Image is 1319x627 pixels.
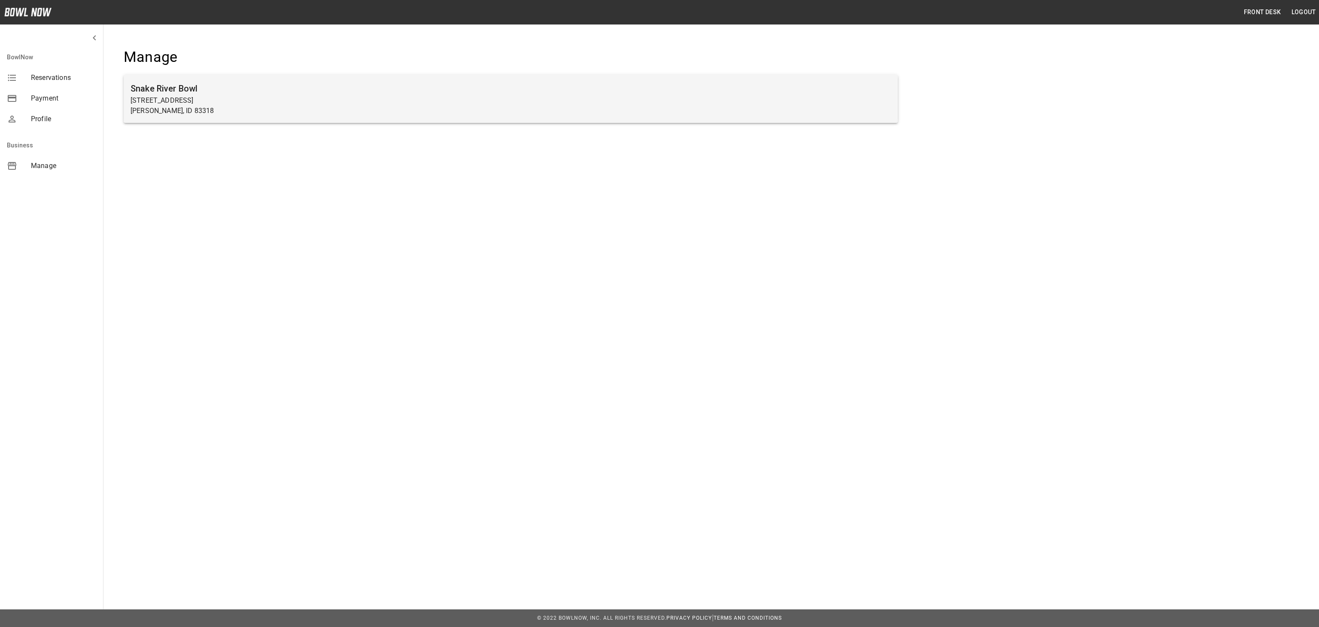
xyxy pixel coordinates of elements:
[131,106,891,116] p: [PERSON_NAME], ID 83318
[31,73,96,83] span: Reservations
[666,615,712,621] a: Privacy Policy
[31,114,96,124] span: Profile
[31,93,96,104] span: Payment
[124,48,898,66] h4: Manage
[131,82,891,95] h6: Snake River Bowl
[31,161,96,171] span: Manage
[1240,4,1285,20] button: Front Desk
[4,8,52,16] img: logo
[1288,4,1319,20] button: Logout
[131,95,891,106] p: [STREET_ADDRESS]
[537,615,666,621] span: © 2022 BowlNow, Inc. All Rights Reserved.
[714,615,782,621] a: Terms and Conditions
